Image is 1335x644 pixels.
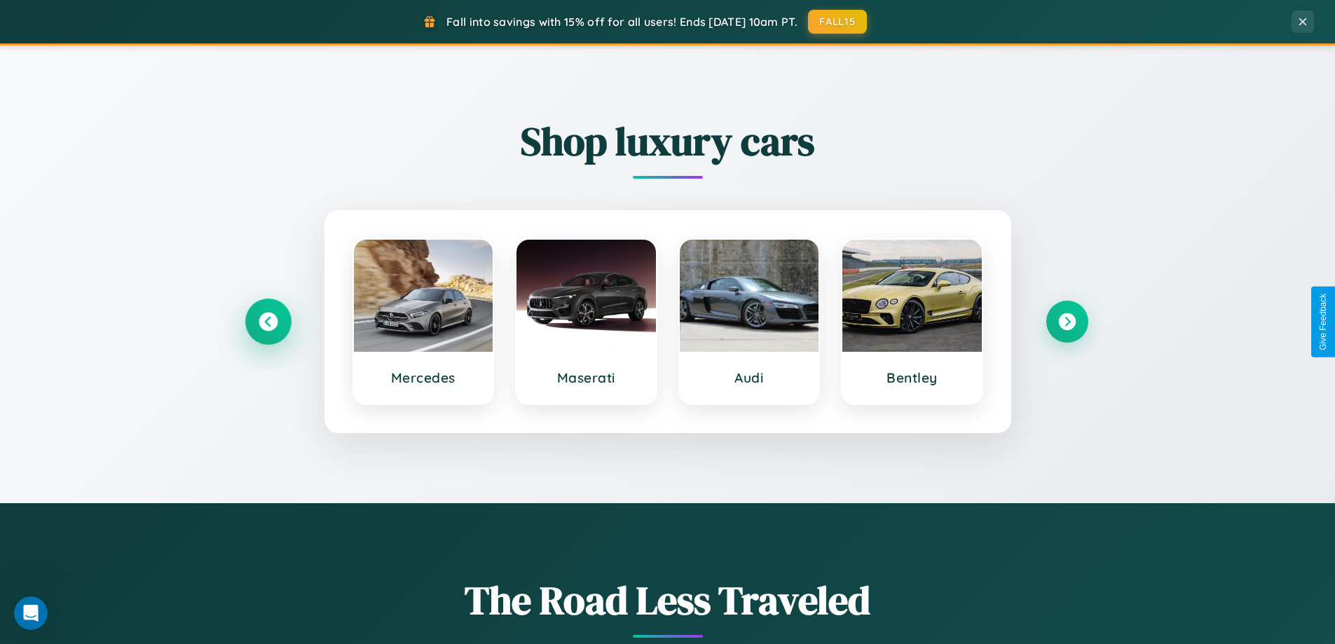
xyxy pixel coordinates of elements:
h3: Mercedes [368,369,479,386]
h2: Shop luxury cars [247,114,1088,168]
h3: Audi [694,369,805,386]
h1: The Road Less Traveled [247,573,1088,627]
button: FALL15 [808,10,867,34]
span: Fall into savings with 15% off for all users! Ends [DATE] 10am PT. [446,15,797,29]
h3: Maserati [530,369,642,386]
div: Give Feedback [1318,294,1328,350]
iframe: Intercom live chat [14,596,48,630]
h3: Bentley [856,369,968,386]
